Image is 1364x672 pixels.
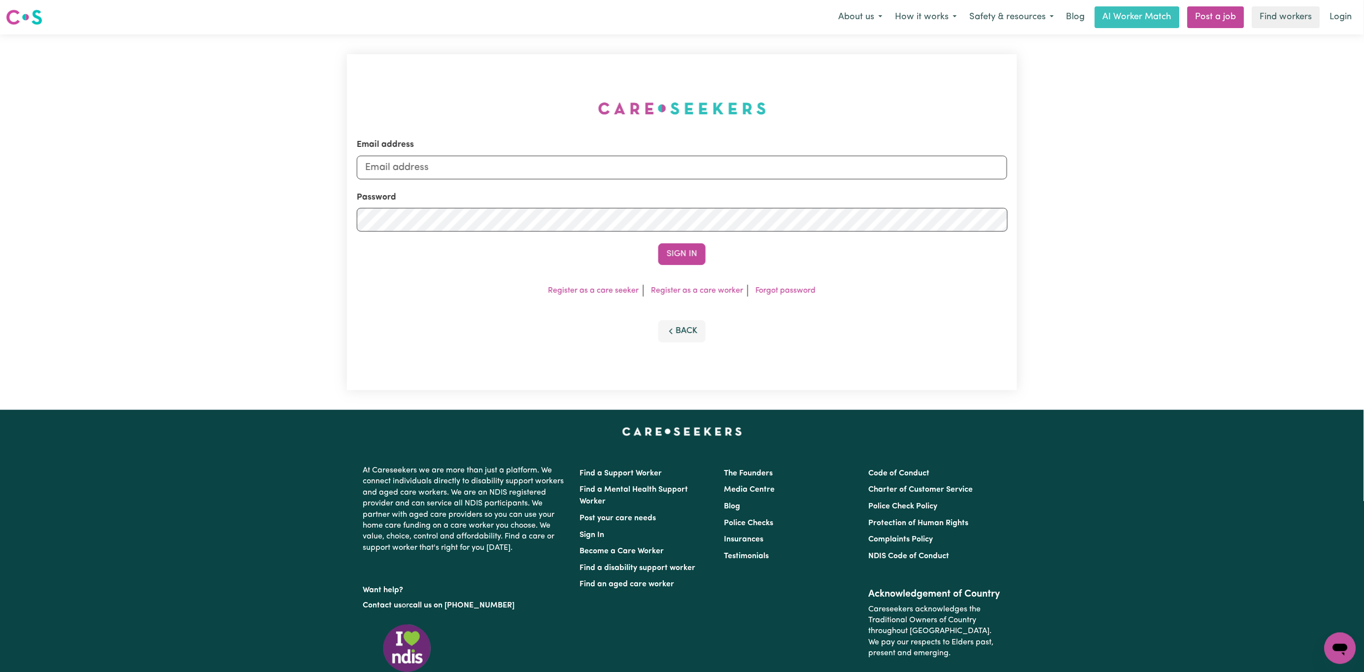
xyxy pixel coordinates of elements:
a: Careseekers logo [6,6,42,29]
a: Post a job [1188,6,1244,28]
a: Protection of Human Rights [869,519,969,527]
a: Sign In [580,531,604,539]
img: Careseekers logo [6,8,42,26]
label: Password [357,191,396,204]
p: Careseekers acknowledges the Traditional Owners of Country throughout [GEOGRAPHIC_DATA]. We pay o... [869,600,1001,663]
a: Testimonials [724,552,769,560]
a: Find a Mental Health Support Worker [580,486,688,505]
p: or [363,596,568,615]
a: Find a Support Worker [580,470,662,477]
a: Blog [724,503,740,510]
button: Safety & resources [963,7,1060,28]
a: AI Worker Match [1095,6,1180,28]
a: The Founders [724,470,773,477]
a: Become a Care Worker [580,547,664,555]
p: Want help? [363,581,568,596]
iframe: Button to launch messaging window, conversation in progress [1325,633,1356,664]
a: Police Check Policy [869,503,938,510]
a: NDIS Code of Conduct [869,552,950,560]
a: Register as a care worker [651,287,744,295]
a: Post your care needs [580,514,656,522]
a: Contact us [363,602,402,609]
a: Find workers [1252,6,1320,28]
a: Careseekers home page [622,428,742,436]
button: About us [832,7,889,28]
label: Email address [357,138,414,151]
input: Email address [357,156,1007,179]
a: Insurances [724,536,763,543]
button: Back [658,320,706,342]
h2: Acknowledgement of Country [869,588,1001,600]
a: Complaints Policy [869,536,933,543]
a: Find an aged care worker [580,580,674,588]
a: Media Centre [724,486,775,494]
button: How it works [889,7,963,28]
a: Police Checks [724,519,773,527]
a: Code of Conduct [869,470,930,477]
a: Charter of Customer Service [869,486,973,494]
a: Forgot password [756,287,816,295]
a: Find a disability support worker [580,564,695,572]
a: Blog [1060,6,1091,28]
a: call us on [PHONE_NUMBER] [409,602,514,609]
p: At Careseekers we are more than just a platform. We connect individuals directly to disability su... [363,461,568,557]
a: Login [1324,6,1358,28]
button: Sign In [658,243,706,265]
a: Register as a care seeker [548,287,639,295]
